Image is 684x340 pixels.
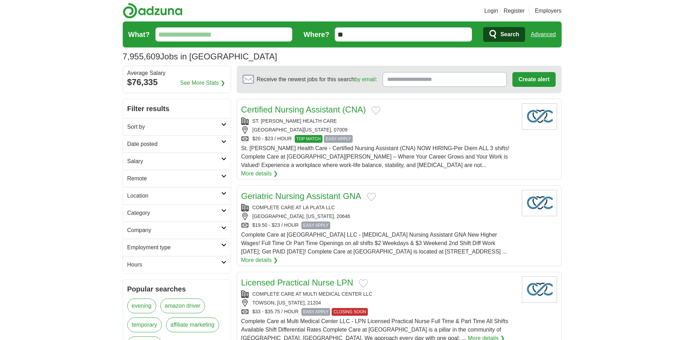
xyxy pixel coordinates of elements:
div: COMPLETE CARE AT MULTI MEDICAL CENTER LLC [241,290,516,298]
div: $20 - $23 / HOUR [241,135,516,143]
img: Company logo [522,276,557,303]
h2: Date posted [127,140,221,148]
div: $19.50 - $23 / HOUR [241,222,516,229]
a: Category [123,204,231,222]
span: EASY APPLY [301,222,330,229]
a: Geriatric Nursing Assistant GNA [241,191,361,201]
a: Hours [123,256,231,273]
a: Remote [123,170,231,187]
img: Company logo [522,103,557,130]
button: Add to favorite jobs [359,279,368,288]
span: 7,955,609 [123,50,160,63]
a: Licensed Practical Nurse LPN [241,278,353,287]
div: [GEOGRAPHIC_DATA][US_STATE], 07009 [241,126,516,134]
a: Certified Nursing Assistant (CNA) [241,105,366,114]
a: by email [354,76,376,82]
a: Employers [535,7,562,15]
a: Register [504,7,525,15]
button: Add to favorite jobs [367,193,376,201]
span: EASY APPLY [301,308,330,316]
label: Where? [303,29,329,40]
h2: Filter results [123,99,231,118]
button: Add to favorite jobs [371,106,381,115]
button: Search [483,27,525,42]
label: What? [128,29,150,40]
span: EASY APPLY [324,135,353,143]
a: Advanced [531,27,556,41]
h2: Sort by [127,123,221,131]
a: Company [123,222,231,239]
a: temporary [127,317,162,332]
h2: Remote [127,174,221,183]
a: Location [123,187,231,204]
div: Average Salary [127,70,226,76]
span: Search [500,27,519,41]
a: affiliate marketing [166,317,219,332]
a: Sort by [123,118,231,135]
div: COMPLETE CARE AT LA PLATA LLC [241,204,516,211]
h2: Category [127,209,221,217]
img: Adzuna logo [123,3,183,19]
h2: Salary [127,157,221,166]
h2: Popular searches [127,284,226,294]
span: Complete Care at [GEOGRAPHIC_DATA] LLC - [MEDICAL_DATA] Nursing Assistant GNA New Higher Wages! F... [241,232,507,255]
div: ST. [PERSON_NAME] HEALTH CARE [241,117,516,125]
a: evening [127,299,156,313]
h2: Employment type [127,243,221,252]
span: TOP MATCH [295,135,322,143]
a: Login [484,7,498,15]
a: amazon driver [160,299,205,313]
div: TOWSON, [US_STATE], 21204 [241,299,516,307]
a: Salary [123,153,231,170]
div: $33 - $35.75 / HOUR [241,308,516,316]
a: See More Stats ❯ [180,79,225,87]
div: $76,335 [127,76,226,89]
button: Create alert [512,72,555,87]
span: St. [PERSON_NAME] Health Care - Certified Nursing Assistant (CNA) NOW HIRING-Per Diem ALL 3 shift... [241,145,510,168]
h2: Company [127,226,221,235]
span: CLOSING SOON [332,308,368,316]
h2: Hours [127,261,221,269]
a: More details ❯ [241,169,278,178]
a: Date posted [123,135,231,153]
div: [GEOGRAPHIC_DATA], [US_STATE], 20646 [241,213,516,220]
h1: Jobs in [GEOGRAPHIC_DATA] [123,52,277,61]
span: Receive the newest jobs for this search : [257,75,377,84]
h2: Location [127,192,221,200]
img: Company logo [522,190,557,216]
a: Employment type [123,239,231,256]
a: More details ❯ [241,256,278,264]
